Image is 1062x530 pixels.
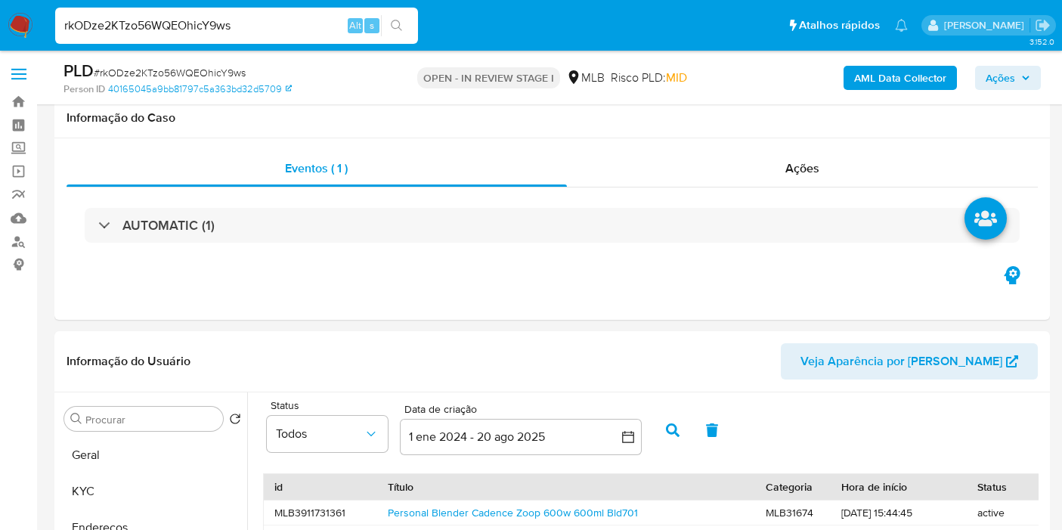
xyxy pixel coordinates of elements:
button: search-icon [381,15,412,36]
h1: Informação do Caso [67,110,1038,126]
button: Geral [58,437,247,473]
p: OPEN - IN REVIEW STAGE I [417,67,560,88]
div: AUTOMATIC (1) [85,208,1020,243]
button: common.sort_by [267,416,388,452]
div: [DATE] 15:44:45 [831,501,967,525]
b: AML Data Collector [854,66,946,90]
div: MLB3911731361 [264,501,377,525]
button: 1 ene 2024 - 20 ago 2025 [400,419,642,455]
div: MLB [566,70,605,86]
span: Eventos ( 1 ) [285,160,348,177]
span: s [370,18,374,33]
input: Pesquise usuários ou casos... [55,16,418,36]
input: Procurar [85,413,217,426]
b: Person ID [63,82,105,96]
span: Ações [785,160,819,177]
span: MID [666,69,687,86]
span: Todos [276,426,364,442]
span: Risco PLD: [611,70,687,86]
button: Veja Aparência por [PERSON_NAME] [781,343,1038,380]
h1: Informação do Usuário [67,354,190,369]
div: Data de criação [400,403,642,417]
span: # rkODze2KTzo56WQEOhicY9ws [94,65,246,80]
button: Ações [975,66,1041,90]
button: Retornar ao pedido padrão [229,413,241,429]
b: PLD [63,58,94,82]
h3: AUTOMATIC (1) [122,217,215,234]
div: Título [388,479,745,494]
button: KYC [58,473,247,510]
span: Atalhos rápidos [799,17,880,33]
span: Alt [349,18,361,33]
a: Notificações [895,19,908,32]
div: Hora de início [841,479,956,494]
button: AML Data Collector [844,66,957,90]
a: 40165045a9bb81797c5a363bd32d5709 [108,82,292,96]
button: Procurar [70,413,82,425]
div: id [274,479,367,494]
span: Veja Aparência por [PERSON_NAME] [800,343,1002,380]
div: MLB31674 [755,501,831,525]
span: Status [271,400,392,411]
div: Categoria [766,479,820,494]
a: Personal Blender Cadence Zoop 600w 600ml Bld701 [388,505,638,520]
a: Sair [1035,17,1051,33]
p: vitoria.caldeira@mercadolivre.com [944,18,1029,33]
span: Ações [986,66,1015,90]
div: Status [977,479,1032,494]
div: active [967,501,1042,525]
